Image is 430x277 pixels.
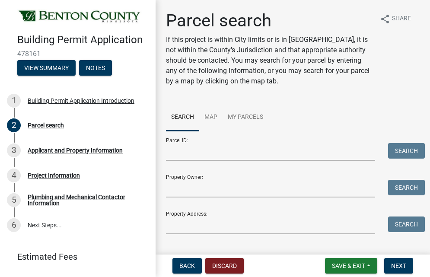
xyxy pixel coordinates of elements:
[7,169,21,182] div: 4
[17,34,149,46] h4: Building Permit Application
[388,217,425,232] button: Search
[179,262,195,269] span: Back
[7,143,21,157] div: 3
[28,194,142,206] div: Plumbing and Mechanical Contactor Information
[166,104,199,131] a: Search
[223,104,268,131] a: My Parcels
[388,143,425,159] button: Search
[391,262,406,269] span: Next
[28,147,123,153] div: Applicant and Property Information
[325,258,377,274] button: Save & Exit
[199,104,223,131] a: Map
[7,193,21,207] div: 5
[7,118,21,132] div: 2
[17,60,76,76] button: View Summary
[28,98,134,104] div: Building Permit Application Introduction
[28,122,64,128] div: Parcel search
[79,60,112,76] button: Notes
[172,258,202,274] button: Back
[388,180,425,195] button: Search
[17,9,142,25] img: Benton County, Minnesota
[384,258,413,274] button: Next
[332,262,365,269] span: Save & Exit
[166,10,373,31] h1: Parcel search
[373,10,418,27] button: shareShare
[205,258,244,274] button: Discard
[166,35,373,86] p: If this project is within City limits or is in [GEOGRAPHIC_DATA], it is not within the County's J...
[79,65,112,72] wm-modal-confirm: Notes
[380,14,390,24] i: share
[7,218,21,232] div: 6
[17,50,138,58] span: 478161
[28,172,80,178] div: Project Information
[7,94,21,108] div: 1
[7,248,142,265] a: Estimated Fees
[392,14,411,24] span: Share
[17,65,76,72] wm-modal-confirm: Summary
